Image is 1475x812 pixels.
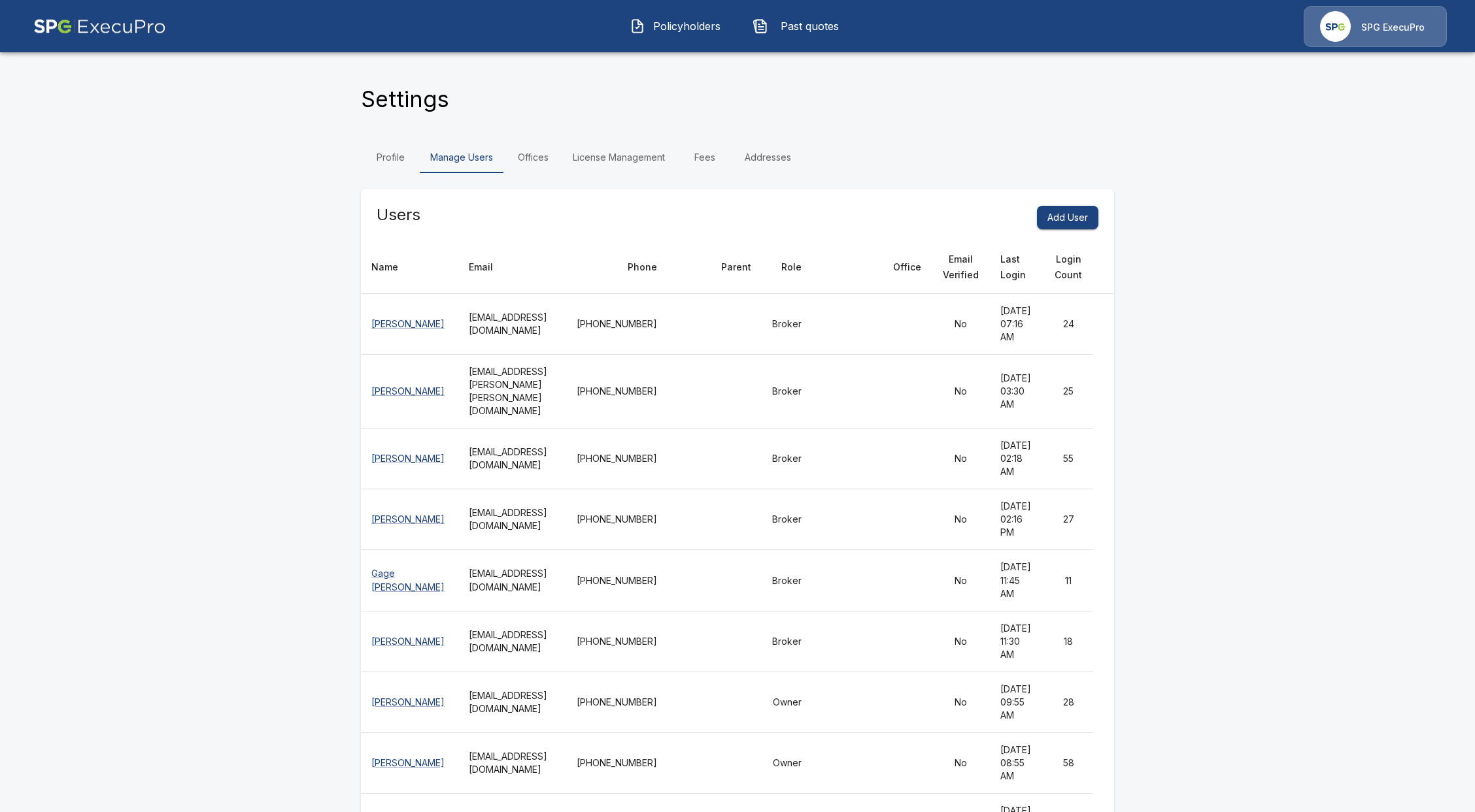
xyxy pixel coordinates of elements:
[932,732,990,793] td: No
[990,611,1044,672] td: [DATE] 11:30 AM
[762,429,812,489] td: Broker
[990,672,1044,732] td: [DATE] 09:55 AM
[361,86,449,113] h4: Settings
[361,241,458,294] th: Name
[762,732,812,793] td: Owner
[990,355,1044,429] td: [DATE] 03:30 AM
[458,550,566,611] th: [EMAIL_ADDRESS][DOMAIN_NAME]
[620,9,732,43] button: Policyholders IconPolicyholders
[762,355,812,429] td: Broker
[566,550,668,611] td: [PHONE_NUMBER]
[1043,550,1093,611] td: 11
[458,429,566,489] th: [EMAIL_ADDRESS][DOMAIN_NAME]
[566,355,668,429] td: [PHONE_NUMBER]
[1037,206,1098,230] button: Add User
[675,142,734,173] a: Fees
[371,757,445,768] a: [PERSON_NAME]
[762,611,812,672] td: Broker
[361,142,420,173] a: Profile
[1043,241,1093,294] th: Login Count
[420,142,503,173] a: Manage Users
[458,241,566,294] th: Email
[630,18,645,34] img: Policyholders Icon
[566,489,668,550] td: [PHONE_NUMBER]
[990,294,1044,355] td: [DATE] 07:16 AM
[1043,732,1093,793] td: 58
[1304,6,1447,47] a: Agency IconSPG ExecuPro
[812,241,932,294] th: Office
[361,142,1114,173] div: Settings Tabs
[762,241,812,294] th: Role
[668,241,762,294] th: Parent
[458,489,566,550] th: [EMAIL_ADDRESS][DOMAIN_NAME]
[762,294,812,355] td: Broker
[458,672,566,732] th: [EMAIL_ADDRESS][DOMAIN_NAME]
[990,241,1044,294] th: Last Login
[990,550,1044,611] td: [DATE] 11:45 AM
[932,611,990,672] td: No
[753,18,768,34] img: Past quotes Icon
[566,732,668,793] td: [PHONE_NUMBER]
[734,142,802,173] a: Addresses
[762,672,812,732] td: Owner
[932,429,990,489] td: No
[371,318,445,329] a: [PERSON_NAME]
[932,294,990,355] td: No
[932,550,990,611] td: No
[1043,611,1093,672] td: 18
[1043,489,1093,550] td: 27
[762,489,812,550] td: Broker
[1043,294,1093,355] td: 24
[566,429,668,489] td: [PHONE_NUMBER]
[371,385,445,397] a: [PERSON_NAME]
[990,732,1044,793] td: [DATE] 08:55 AM
[458,294,566,355] th: [EMAIL_ADDRESS][DOMAIN_NAME]
[458,732,566,793] th: [EMAIL_ADDRESS][DOMAIN_NAME]
[33,6,166,47] img: AA Logo
[743,9,855,43] button: Past quotes IconPast quotes
[932,489,990,550] td: No
[458,355,566,429] th: [EMAIL_ADDRESS][PERSON_NAME][PERSON_NAME][DOMAIN_NAME]
[371,513,445,525] a: [PERSON_NAME]
[371,636,445,647] a: [PERSON_NAME]
[503,142,562,173] a: Offices
[371,453,445,464] a: [PERSON_NAME]
[458,611,566,672] th: [EMAIL_ADDRESS][DOMAIN_NAME]
[371,696,445,707] a: [PERSON_NAME]
[566,672,668,732] td: [PHONE_NUMBER]
[1043,672,1093,732] td: 28
[566,294,668,355] td: [PHONE_NUMBER]
[562,142,675,173] a: License Management
[651,18,722,34] span: Policyholders
[1043,429,1093,489] td: 55
[773,18,845,34] span: Past quotes
[932,355,990,429] td: No
[566,611,668,672] td: [PHONE_NUMBER]
[990,489,1044,550] td: [DATE] 02:16 PM
[1361,21,1425,34] p: SPG ExecuPro
[566,241,668,294] th: Phone
[1320,11,1351,42] img: Agency Icon
[932,672,990,732] td: No
[377,204,420,225] h5: Users
[1043,355,1093,429] td: 25
[371,568,445,592] a: Gage [PERSON_NAME]
[932,241,990,294] th: Email Verified
[990,429,1044,489] td: [DATE] 02:18 AM
[762,550,812,611] td: Broker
